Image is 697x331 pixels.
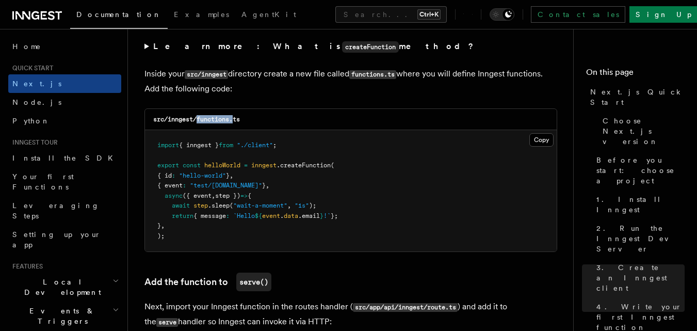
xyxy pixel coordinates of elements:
[144,39,557,54] summary: Learn more: What iscreateFunctionmethod?
[295,202,309,209] span: "1s"
[331,212,338,219] span: };
[529,133,554,147] button: Copy
[230,172,233,179] span: ,
[262,212,280,219] span: event
[8,138,58,147] span: Inngest tour
[342,41,399,53] code: createFunction
[12,230,101,249] span: Setting up your app
[144,67,557,96] p: Inside your directory create a new file called where you will define Inngest functions. Add the f...
[8,64,53,72] span: Quick start
[8,112,121,130] a: Python
[230,202,233,209] span: (
[12,98,61,106] span: Node.js
[12,172,74,191] span: Your first Functions
[240,192,248,199] span: =>
[226,212,230,219] span: :
[596,262,685,293] span: 3. Create an Inngest client
[8,302,121,330] button: Events & Triggers
[157,222,161,229] span: }
[168,3,235,28] a: Examples
[592,151,685,190] a: Before you start: choose a project
[235,3,302,28] a: AgentKit
[586,66,685,83] h4: On this page
[185,70,228,79] code: src/inngest
[70,3,168,29] a: Documentation
[144,273,271,291] a: Add the function toserve()
[236,273,271,291] code: serve()
[212,192,215,199] span: ,
[323,212,331,219] span: !`
[215,192,240,199] span: step })
[157,232,165,240] span: );
[596,155,685,186] span: Before you start: choose a project
[320,212,323,219] span: }
[172,212,193,219] span: return
[174,10,229,19] span: Examples
[193,212,226,219] span: { message
[204,162,240,169] span: helloWorld
[161,222,165,229] span: ,
[309,202,316,209] span: );
[8,74,121,93] a: Next.js
[157,172,172,179] span: { id
[490,8,514,21] button: Toggle dark mode
[592,190,685,219] a: 1. Install Inngest
[241,10,296,19] span: AgentKit
[153,116,240,123] code: src/inngest/functions.ts
[596,194,685,215] span: 1. Install Inngest
[284,212,298,219] span: data
[273,141,277,149] span: ;
[12,201,100,220] span: Leveraging Steps
[586,83,685,112] a: Next.js Quick Start
[277,162,331,169] span: .createFunction
[233,212,255,219] span: `Hello
[590,87,685,107] span: Next.js Quick Start
[531,6,625,23] a: Contact sales
[179,141,219,149] span: { inngest }
[335,6,447,23] button: Search...Ctrl+K
[153,41,476,51] strong: Learn more: What is method?
[233,202,287,209] span: "wait-a-moment"
[8,225,121,254] a: Setting up your app
[8,277,112,297] span: Local Development
[598,112,685,151] a: Choose Next.js version
[244,162,248,169] span: =
[219,141,233,149] span: from
[237,141,273,149] span: "./client"
[8,273,121,302] button: Local Development
[298,212,320,219] span: .email
[266,182,269,189] span: ,
[331,162,334,169] span: (
[8,37,121,56] a: Home
[603,116,685,147] span: Choose Next.js version
[156,318,178,327] code: serve
[8,93,121,112] a: Node.js
[8,196,121,225] a: Leveraging Steps
[172,202,190,209] span: await
[165,192,183,199] span: async
[8,262,43,271] span: Features
[8,167,121,196] a: Your first Functions
[183,182,186,189] span: :
[417,9,441,20] kbd: Ctrl+K
[592,258,685,297] a: 3. Create an Inngest client
[592,219,685,258] a: 2. Run the Inngest Dev Server
[12,154,119,162] span: Install the SDK
[262,182,266,189] span: }
[8,306,112,326] span: Events & Triggers
[193,202,208,209] span: step
[76,10,161,19] span: Documentation
[596,223,685,254] span: 2. Run the Inngest Dev Server
[349,70,396,79] code: functions.ts
[248,192,251,199] span: {
[251,162,277,169] span: inngest
[157,141,179,149] span: import
[172,172,175,179] span: :
[8,149,121,167] a: Install the SDK
[144,300,557,329] p: Next, import your Inngest function in the routes handler ( ) and add it to the handler so Inngest...
[190,182,262,189] span: "test/[DOMAIN_NAME]"
[280,212,284,219] span: .
[12,117,50,125] span: Python
[179,172,226,179] span: "hello-world"
[183,162,201,169] span: const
